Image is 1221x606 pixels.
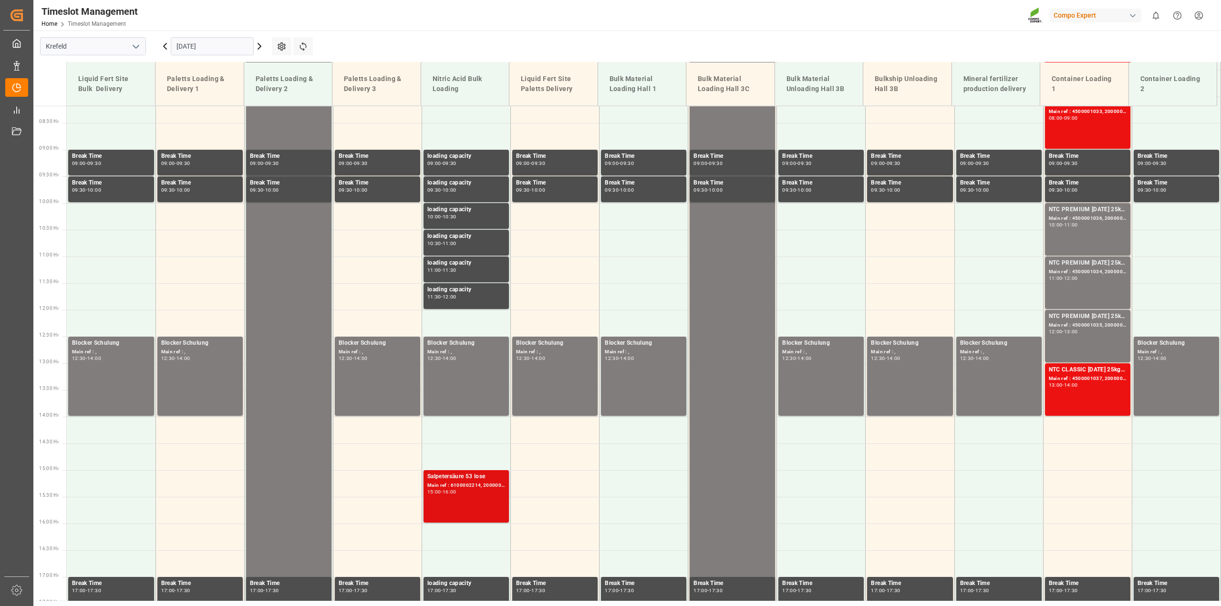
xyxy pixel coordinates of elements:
[1064,329,1078,334] div: 13:00
[531,356,545,360] div: 14:00
[339,356,352,360] div: 12:30
[39,145,59,151] span: 09:00 Hr
[339,588,352,593] div: 17:00
[87,588,101,593] div: 17:30
[960,70,1033,98] div: Mineral fertilizer production delivery
[693,178,771,188] div: Break Time
[887,161,900,165] div: 09:30
[530,188,531,192] div: -
[1049,178,1127,188] div: Break Time
[782,161,796,165] div: 09:00
[1062,116,1064,120] div: -
[516,152,594,161] div: Break Time
[1153,161,1167,165] div: 09:30
[39,439,59,444] span: 14:30 Hr
[441,161,443,165] div: -
[887,356,900,360] div: 14:00
[427,472,505,482] div: Salpetersäure 53 lose
[693,161,707,165] div: 09:00
[1048,70,1121,98] div: Container Loading 1
[1049,215,1127,223] div: Main ref : 4500001036, 2000001012
[427,285,505,295] div: loading capacity
[796,188,797,192] div: -
[87,161,101,165] div: 09:30
[1062,161,1064,165] div: -
[871,152,949,161] div: Break Time
[441,588,443,593] div: -
[605,188,619,192] div: 09:30
[1049,365,1127,375] div: NTC CLASSIC [DATE] 25kg (x42) INT
[39,359,59,364] span: 13:00 Hr
[531,161,545,165] div: 09:30
[39,573,59,578] span: 17:00 Hr
[605,339,683,348] div: Blocker Schulung
[1064,161,1078,165] div: 09:30
[960,178,1038,188] div: Break Time
[796,588,797,593] div: -
[354,588,368,593] div: 17:30
[605,161,619,165] div: 09:00
[41,4,138,19] div: Timeslot Management
[250,152,328,161] div: Break Time
[620,356,634,360] div: 14:00
[339,579,416,588] div: Break Time
[516,161,530,165] div: 09:00
[352,356,354,360] div: -
[427,579,505,588] div: loading capacity
[782,588,796,593] div: 17:00
[709,161,723,165] div: 09:30
[41,21,57,27] a: Home
[606,70,679,98] div: Bulk Material Loading Hall 1
[427,356,441,360] div: 12:30
[339,348,416,356] div: Main ref : ,
[1064,223,1078,227] div: 11:00
[1064,276,1078,280] div: 12:00
[427,339,505,348] div: Blocker Schulung
[1064,116,1078,120] div: 09:00
[443,161,456,165] div: 09:30
[620,161,634,165] div: 09:30
[975,161,989,165] div: 09:30
[975,588,989,593] div: 17:30
[797,356,811,360] div: 14:00
[605,178,683,188] div: Break Time
[339,188,352,192] div: 09:30
[443,268,456,272] div: 11:30
[161,588,175,593] div: 17:00
[161,161,175,165] div: 09:00
[161,152,239,161] div: Break Time
[72,161,86,165] div: 09:00
[339,178,416,188] div: Break Time
[1153,588,1167,593] div: 17:30
[887,588,900,593] div: 17:30
[960,152,1038,161] div: Break Time
[1138,348,1215,356] div: Main ref : ,
[973,356,975,360] div: -
[1062,383,1064,387] div: -
[339,161,352,165] div: 09:00
[339,339,416,348] div: Blocker Schulung
[619,588,620,593] div: -
[1167,5,1188,26] button: Help Center
[1049,161,1063,165] div: 09:00
[885,588,886,593] div: -
[1138,588,1151,593] div: 17:00
[1049,383,1063,387] div: 13:00
[427,258,505,268] div: loading capacity
[72,588,86,593] div: 17:00
[960,348,1038,356] div: Main ref : ,
[1064,588,1078,593] div: 17:30
[871,161,885,165] div: 09:00
[619,161,620,165] div: -
[871,579,949,588] div: Break Time
[1138,161,1151,165] div: 09:00
[885,188,886,192] div: -
[250,588,264,593] div: 17:00
[871,356,885,360] div: 12:30
[40,37,146,55] input: Type to search/select
[693,579,771,588] div: Break Time
[1145,5,1167,26] button: show 0 new notifications
[1049,116,1063,120] div: 08:00
[1151,588,1153,593] div: -
[429,70,502,98] div: Nitric Acid Bulk Loading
